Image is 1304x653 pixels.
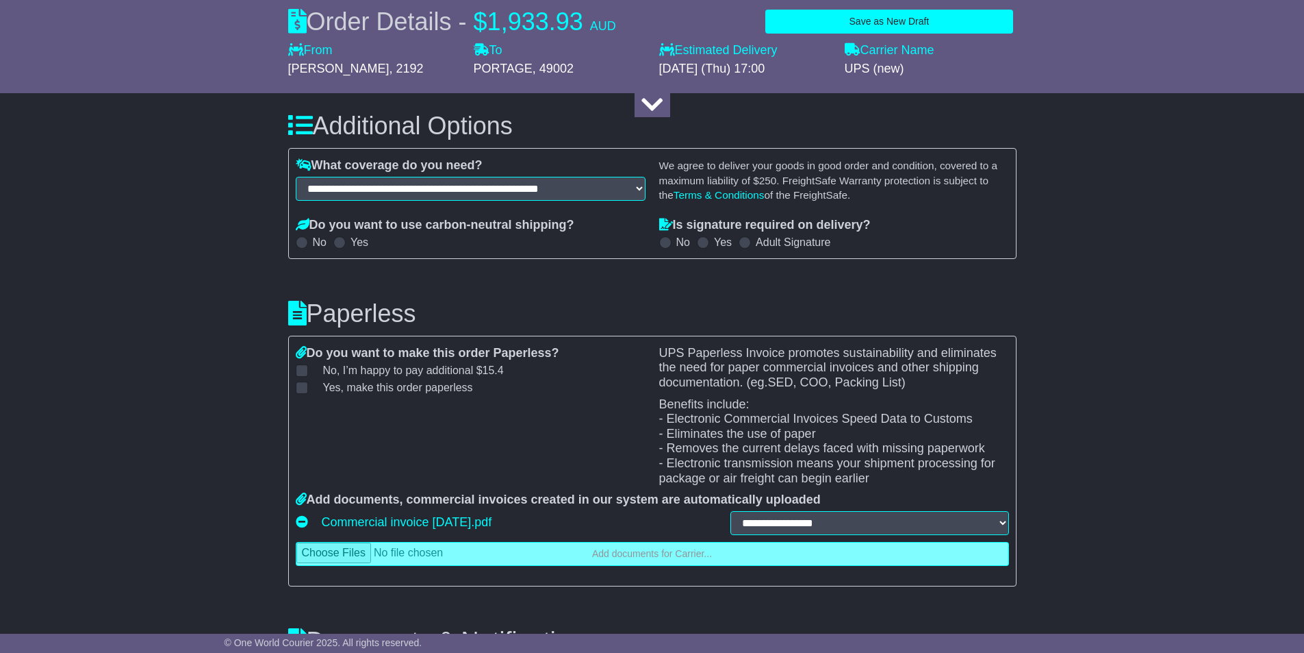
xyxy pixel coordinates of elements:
[659,62,831,77] div: [DATE] (Thu) 17:00
[225,637,422,648] span: © One World Courier 2025. All rights reserved.
[845,62,1017,77] div: UPS (new)
[474,62,533,75] span: PORTAGE
[487,8,583,36] span: 1,933.93
[659,160,998,201] small: We agree to deliver your goods in good order and condition, covered to a maximum liability of $ ....
[483,365,504,376] span: 15.4
[296,346,559,361] label: Do you want to make this order Paperless?
[296,542,1009,566] a: Add documents for Carrier...
[288,62,389,75] span: [PERSON_NAME]
[337,365,504,376] span: , I’m happy to pay additional $
[659,346,1009,391] p: UPS Paperless Invoice promotes sustainability and eliminates the need for paper commercial invoic...
[674,189,765,201] a: Terms & Conditions
[714,236,732,249] label: Yes
[474,43,502,58] label: To
[323,365,504,376] span: No
[389,62,424,75] span: , 2192
[659,43,831,58] label: Estimated Delivery
[756,236,830,249] label: Adult Signature
[313,236,327,249] label: No
[296,493,821,508] label: Add documents, commercial invoices created in our system are automatically uploaded
[288,300,1017,328] h3: Paperless
[306,381,473,394] label: Yes, make this order paperless
[759,175,777,186] span: 250
[765,10,1012,34] button: Save as New Draft
[288,7,616,36] div: Order Details -
[296,218,574,233] label: Do you want to use carbon-neutral shipping?
[659,218,871,233] label: Is signature required on delivery?
[350,236,368,249] label: Yes
[533,62,574,75] span: , 49002
[322,512,492,532] a: Commercial invoice [DATE].pdf
[296,158,483,173] label: What coverage do you need?
[676,236,690,249] label: No
[288,112,1017,140] h3: Additional Options
[288,43,333,58] label: From
[659,397,1009,486] p: Benefits include: - Electronic Commercial Invoices Speed Data to Customs - Eliminates the use of ...
[590,19,616,33] span: AUD
[845,43,934,58] label: Carrier Name
[474,8,487,36] span: $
